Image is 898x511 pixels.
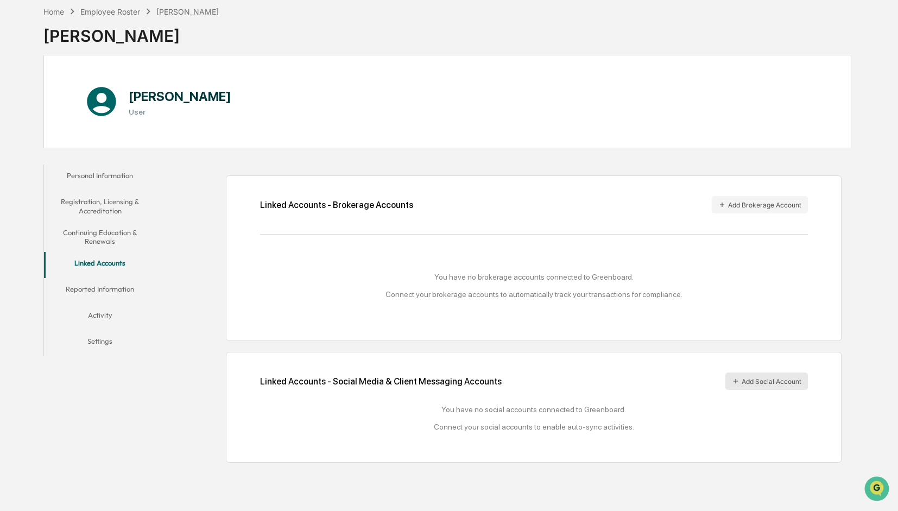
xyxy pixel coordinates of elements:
[260,200,413,210] div: Linked Accounts - Brokerage Accounts
[44,252,156,278] button: Linked Accounts
[22,157,68,168] span: Data Lookup
[44,278,156,304] button: Reported Information
[863,475,893,504] iframe: Open customer support
[185,86,198,99] button: Start new chat
[37,93,142,102] div: We're offline, we'll be back soon
[108,184,131,192] span: Pylon
[22,136,70,147] span: Preclearance
[129,89,231,104] h1: [PERSON_NAME]
[44,191,156,222] button: Registration, Licensing & Accreditation
[11,137,20,146] div: 🖐️
[44,330,156,356] button: Settings
[79,137,87,146] div: 🗄️
[37,83,178,93] div: Start new chat
[43,7,64,16] div: Home
[156,7,219,16] div: [PERSON_NAME]
[44,165,156,356] div: secondary tabs example
[260,405,808,431] div: You have no social accounts connected to Greenboard. Connect your social accounts to enable auto-...
[712,196,808,213] button: Add Brokerage Account
[74,132,139,152] a: 🗄️Attestations
[7,153,73,172] a: 🔎Data Lookup
[11,22,198,40] p: How can we help?
[260,373,808,390] div: Linked Accounts - Social Media & Client Messaging Accounts
[43,17,219,46] div: [PERSON_NAME]
[11,83,30,102] img: 1746055101610-c473b297-6a78-478c-a979-82029cc54cd1
[129,108,231,116] h3: User
[725,373,808,390] button: Add Social Account
[7,132,74,152] a: 🖐️Preclearance
[44,165,156,191] button: Personal Information
[77,183,131,192] a: Powered byPylon
[44,304,156,330] button: Activity
[90,136,135,147] span: Attestations
[44,222,156,253] button: Continuing Education & Renewals
[80,7,140,16] div: Employee Roster
[260,273,808,299] div: You have no brokerage accounts connected to Greenboard. Connect your brokerage accounts to automa...
[11,158,20,167] div: 🔎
